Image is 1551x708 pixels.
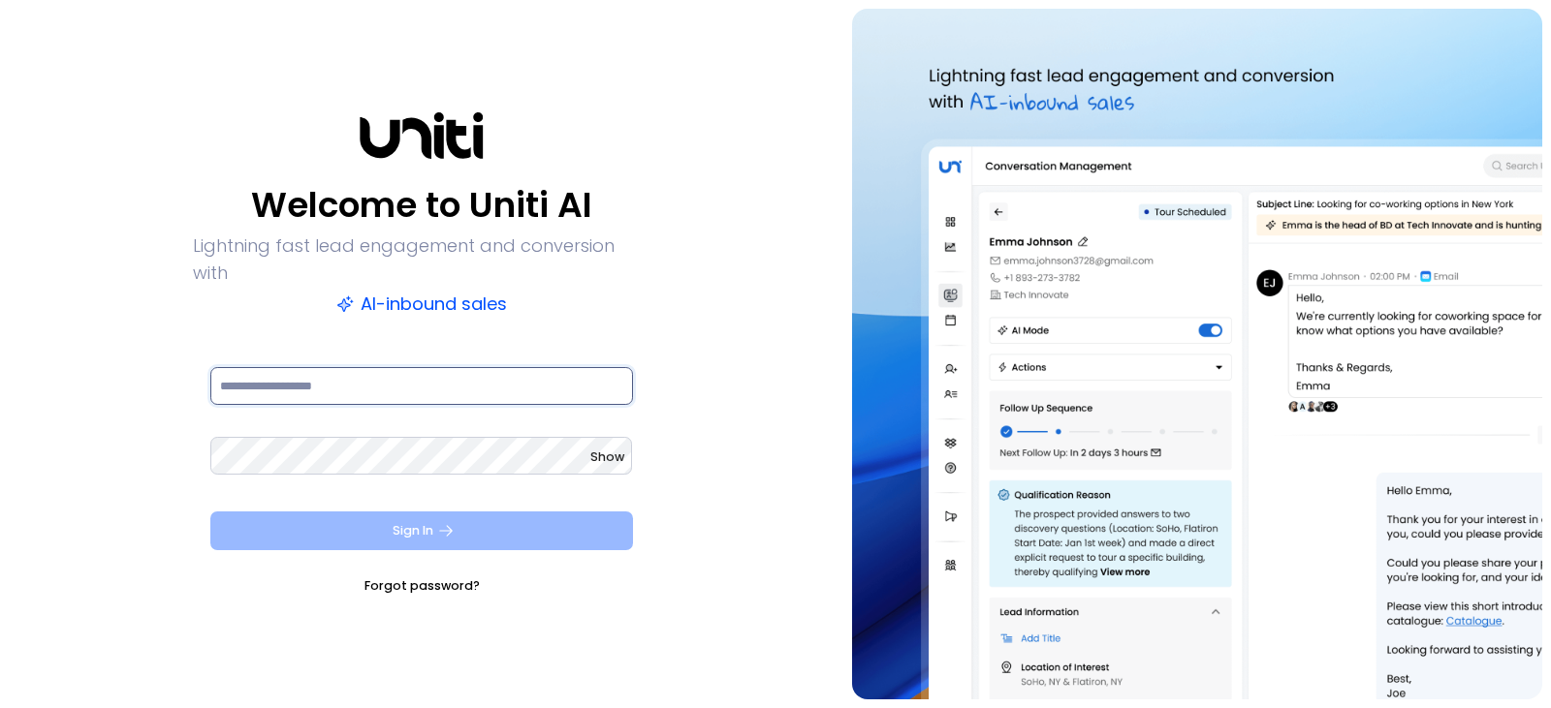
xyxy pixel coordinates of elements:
[336,291,507,318] p: AI-inbound sales
[251,182,592,229] p: Welcome to Uniti AI
[852,9,1542,699] img: auth-hero.png
[590,447,624,467] button: Show
[364,576,480,596] a: Forgot password?
[210,511,633,550] button: Sign In
[193,232,650,287] p: Lightning fast lead engagement and conversion with
[590,448,624,465] span: Show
